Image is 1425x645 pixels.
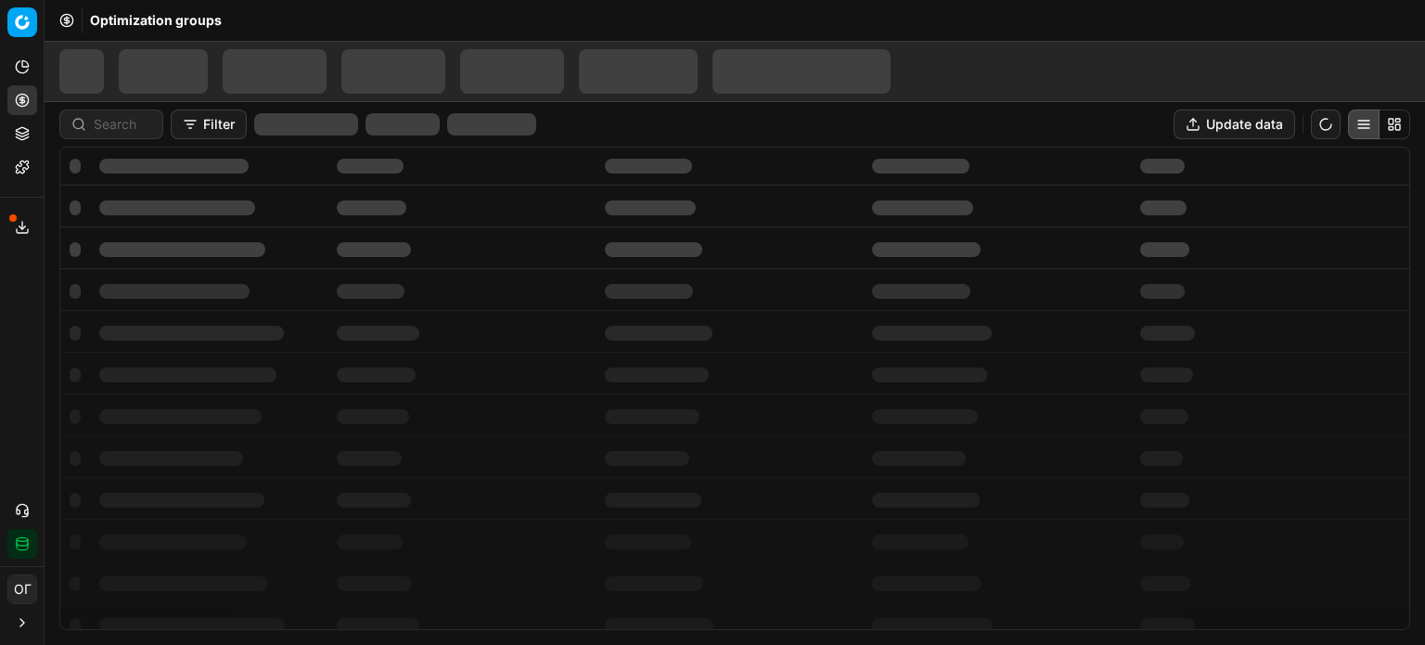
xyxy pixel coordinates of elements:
[90,11,222,30] span: Optimization groups
[94,115,151,134] input: Search
[1174,110,1295,139] button: Update data
[8,575,36,603] span: ОГ
[90,11,222,30] nav: breadcrumb
[171,110,247,139] button: Filter
[7,574,37,604] button: ОГ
